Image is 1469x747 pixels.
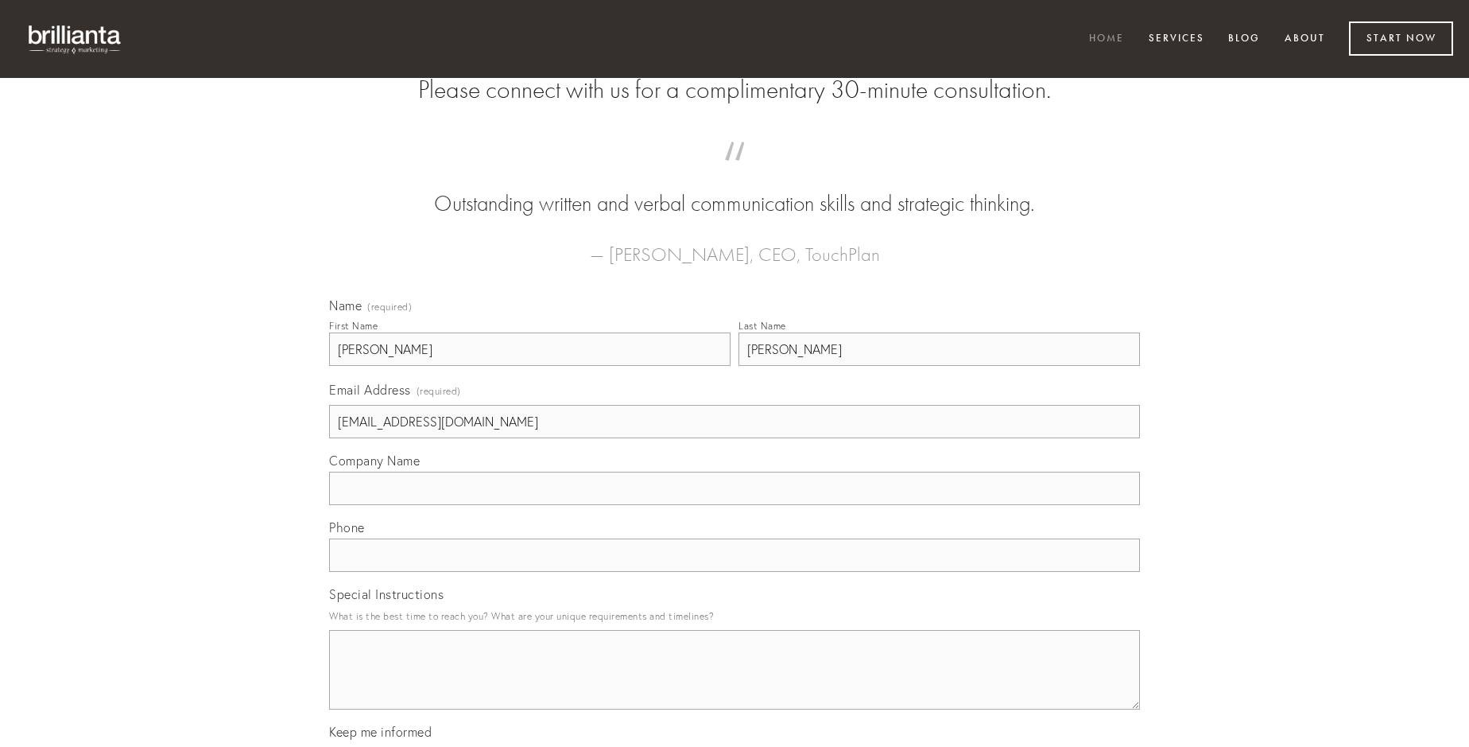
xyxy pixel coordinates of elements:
[1138,26,1215,53] a: Services
[329,382,411,398] span: Email Address
[1218,26,1270,53] a: Blog
[329,724,432,740] span: Keep me informed
[355,158,1114,220] blockquote: Outstanding written and verbal communication skills and strategic thinking.
[367,302,412,312] span: (required)
[417,380,461,402] span: (required)
[355,158,1114,189] span: “
[16,16,135,62] img: brillianta - research, strategy, marketing
[1079,26,1134,53] a: Home
[1274,26,1335,53] a: About
[738,320,786,332] div: Last Name
[329,75,1140,105] h2: Please connect with us for a complimentary 30-minute consultation.
[329,298,362,313] span: Name
[329,605,1140,627] p: What is the best time to reach you? What are your unique requirements and timelines?
[329,586,444,602] span: Special Instructions
[1349,21,1453,56] a: Start Now
[329,519,365,535] span: Phone
[355,220,1114,270] figcaption: — [PERSON_NAME], CEO, TouchPlan
[329,320,378,332] div: First Name
[329,453,420,469] span: Company Name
